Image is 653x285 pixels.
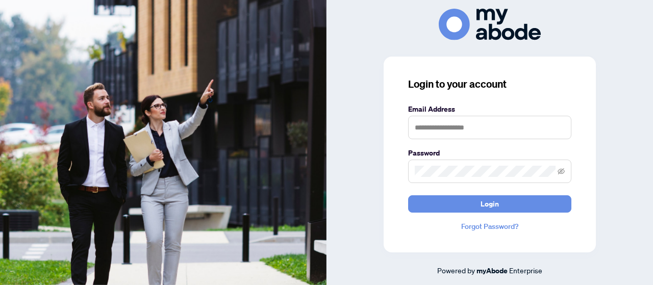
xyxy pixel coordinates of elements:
span: eye-invisible [558,168,565,175]
label: Email Address [408,103,571,115]
span: Powered by [437,266,475,275]
h3: Login to your account [408,77,571,91]
label: Password [408,147,571,159]
button: Login [408,195,571,213]
a: Forgot Password? [408,221,571,232]
a: myAbode [476,265,508,276]
span: Login [481,196,499,212]
img: ma-logo [439,9,541,40]
span: Enterprise [509,266,542,275]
